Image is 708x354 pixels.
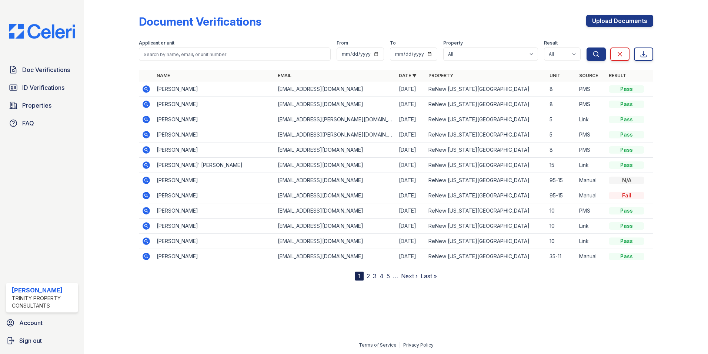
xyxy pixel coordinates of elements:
[396,158,425,173] td: [DATE]
[154,97,275,112] td: [PERSON_NAME]
[6,62,78,77] a: Doc Verifications
[609,73,626,78] a: Result
[275,127,396,142] td: [EMAIL_ADDRESS][PERSON_NAME][DOMAIN_NAME]
[576,219,606,234] td: Link
[550,73,561,78] a: Unit
[425,112,547,127] td: ReNew [US_STATE][GEOGRAPHIC_DATA]
[609,161,644,169] div: Pass
[403,342,434,348] a: Privacy Policy
[22,83,64,92] span: ID Verifications
[425,82,547,97] td: ReNew [US_STATE][GEOGRAPHIC_DATA]
[425,158,547,173] td: ReNew [US_STATE][GEOGRAPHIC_DATA]
[154,234,275,249] td: [PERSON_NAME]
[609,85,644,93] div: Pass
[579,73,598,78] a: Source
[154,82,275,97] td: [PERSON_NAME]
[443,40,463,46] label: Property
[547,112,576,127] td: 5
[275,82,396,97] td: [EMAIL_ADDRESS][DOMAIN_NAME]
[547,203,576,219] td: 10
[3,24,81,39] img: CE_Logo_Blue-a8612792a0a2168367f1c8372b55b34899dd931a85d93a1a3d3e32e68fde9ad4.png
[6,116,78,131] a: FAQ
[421,272,437,280] a: Last »
[154,127,275,142] td: [PERSON_NAME]
[154,203,275,219] td: [PERSON_NAME]
[425,142,547,158] td: ReNew [US_STATE][GEOGRAPHIC_DATA]
[396,203,425,219] td: [DATE]
[396,112,425,127] td: [DATE]
[6,80,78,95] a: ID Verifications
[425,127,547,142] td: ReNew [US_STATE][GEOGRAPHIC_DATA]
[609,253,644,260] div: Pass
[396,188,425,203] td: [DATE]
[425,219,547,234] td: ReNew [US_STATE][GEOGRAPHIC_DATA]
[393,272,398,281] span: …
[544,40,558,46] label: Result
[278,73,291,78] a: Email
[154,219,275,234] td: [PERSON_NAME]
[576,173,606,188] td: Manual
[609,177,644,184] div: N/A
[547,158,576,173] td: 15
[22,65,70,74] span: Doc Verifications
[396,97,425,112] td: [DATE]
[359,342,397,348] a: Terms of Service
[396,234,425,249] td: [DATE]
[609,207,644,214] div: Pass
[154,112,275,127] td: [PERSON_NAME]
[576,112,606,127] td: Link
[576,142,606,158] td: PMS
[547,188,576,203] td: 95-15
[22,101,51,110] span: Properties
[547,234,576,249] td: 10
[275,234,396,249] td: [EMAIL_ADDRESS][DOMAIN_NAME]
[576,82,606,97] td: PMS
[275,112,396,127] td: [EMAIL_ADDRESS][PERSON_NAME][DOMAIN_NAME]
[586,15,653,27] a: Upload Documents
[6,98,78,113] a: Properties
[3,333,81,348] a: Sign out
[576,188,606,203] td: Manual
[547,97,576,112] td: 8
[275,158,396,173] td: [EMAIL_ADDRESS][DOMAIN_NAME]
[355,272,364,281] div: 1
[275,203,396,219] td: [EMAIL_ADDRESS][DOMAIN_NAME]
[139,47,331,61] input: Search by name, email, or unit number
[19,336,42,345] span: Sign out
[396,219,425,234] td: [DATE]
[576,97,606,112] td: PMS
[396,82,425,97] td: [DATE]
[425,203,547,219] td: ReNew [US_STATE][GEOGRAPHIC_DATA]
[275,249,396,264] td: [EMAIL_ADDRESS][DOMAIN_NAME]
[425,188,547,203] td: ReNew [US_STATE][GEOGRAPHIC_DATA]
[547,249,576,264] td: 35-11
[425,173,547,188] td: ReNew [US_STATE][GEOGRAPHIC_DATA]
[380,272,384,280] a: 4
[3,315,81,330] a: Account
[609,222,644,230] div: Pass
[154,249,275,264] td: [PERSON_NAME]
[154,173,275,188] td: [PERSON_NAME]
[576,249,606,264] td: Manual
[609,237,644,245] div: Pass
[139,15,261,28] div: Document Verifications
[609,131,644,138] div: Pass
[390,40,396,46] label: To
[576,158,606,173] td: Link
[337,40,348,46] label: From
[387,272,390,280] a: 5
[154,188,275,203] td: [PERSON_NAME]
[547,219,576,234] td: 10
[547,127,576,142] td: 5
[12,286,75,295] div: [PERSON_NAME]
[428,73,453,78] a: Property
[576,203,606,219] td: PMS
[399,342,401,348] div: |
[399,73,417,78] a: Date ▼
[609,192,644,199] div: Fail
[154,158,275,173] td: [PERSON_NAME]’ [PERSON_NAME]
[396,249,425,264] td: [DATE]
[22,119,34,128] span: FAQ
[367,272,370,280] a: 2
[154,142,275,158] td: [PERSON_NAME]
